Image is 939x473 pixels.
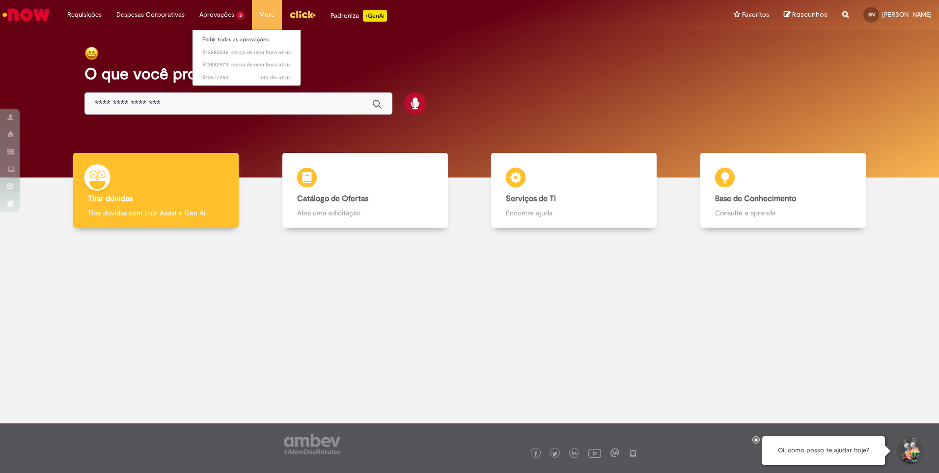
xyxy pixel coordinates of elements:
[84,46,99,60] img: happy-face.png
[882,10,932,19] span: [PERSON_NAME]
[469,153,679,228] a: Serviços de TI Encontre ajuda
[363,10,387,22] p: +GenAi
[1,5,52,25] img: ServiceNow
[193,34,301,45] a: Exibir todas as aprovações
[610,448,619,457] img: logo_footer_workplace.png
[52,153,261,228] a: Tirar dúvidas Tirar dúvidas com Lupi Assist e Gen Ai
[261,153,470,228] a: Catálogo de Ofertas Abra uma solicitação
[88,194,133,204] b: Tirar dúvidas
[236,11,245,20] span: 3
[67,10,102,20] span: Requisições
[792,10,828,19] span: Rascunhos
[629,448,637,457] img: logo_footer_naosei.png
[231,49,291,56] time: 30/09/2025 16:56:01
[116,10,185,20] span: Despesas Corporativas
[193,59,301,70] a: Aberto R13582979 :
[297,194,368,204] b: Catálogo de Ofertas
[192,30,301,86] ul: Aprovações
[202,49,291,57] span: R13583036
[289,7,316,22] img: click_logo_yellow_360x200.png
[199,10,234,20] span: Aprovações
[193,72,301,83] a: Aberto R13577250 :
[84,65,855,83] h2: O que você procura hoje?
[88,208,224,218] p: Tirar dúvidas com Lupi Assist e Gen Ai
[506,208,642,218] p: Encontre ajuda
[259,10,275,20] span: More
[297,208,433,218] p: Abra uma solicitação
[588,446,601,459] img: logo_footer_youtube.png
[742,10,769,20] span: Favoritos
[261,74,291,81] time: 29/09/2025 14:26:41
[715,208,851,218] p: Consulte e aprenda
[762,436,885,465] div: Oi, como posso te ajudar hoje?
[572,451,577,457] img: logo_footer_linkedin.png
[895,436,924,466] button: Iniciar Conversa de Suporte
[679,153,888,228] a: Base de Conhecimento Consulte e aprenda
[231,61,291,68] span: cerca de uma hora atrás
[506,194,556,204] b: Serviços de TI
[331,10,387,22] div: Padroniza
[284,434,340,454] img: logo_footer_ambev_rotulo_gray.png
[193,47,301,58] a: Aberto R13583036 :
[715,194,796,204] b: Base de Conhecimento
[261,74,291,81] span: um dia atrás
[231,61,291,68] time: 30/09/2025 16:48:40
[784,10,828,20] a: Rascunhos
[202,74,291,82] span: R13577250
[868,11,875,18] span: SN
[533,451,538,456] img: logo_footer_facebook.png
[552,451,557,456] img: logo_footer_twitter.png
[202,61,291,69] span: R13582979
[231,49,291,56] span: cerca de uma hora atrás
